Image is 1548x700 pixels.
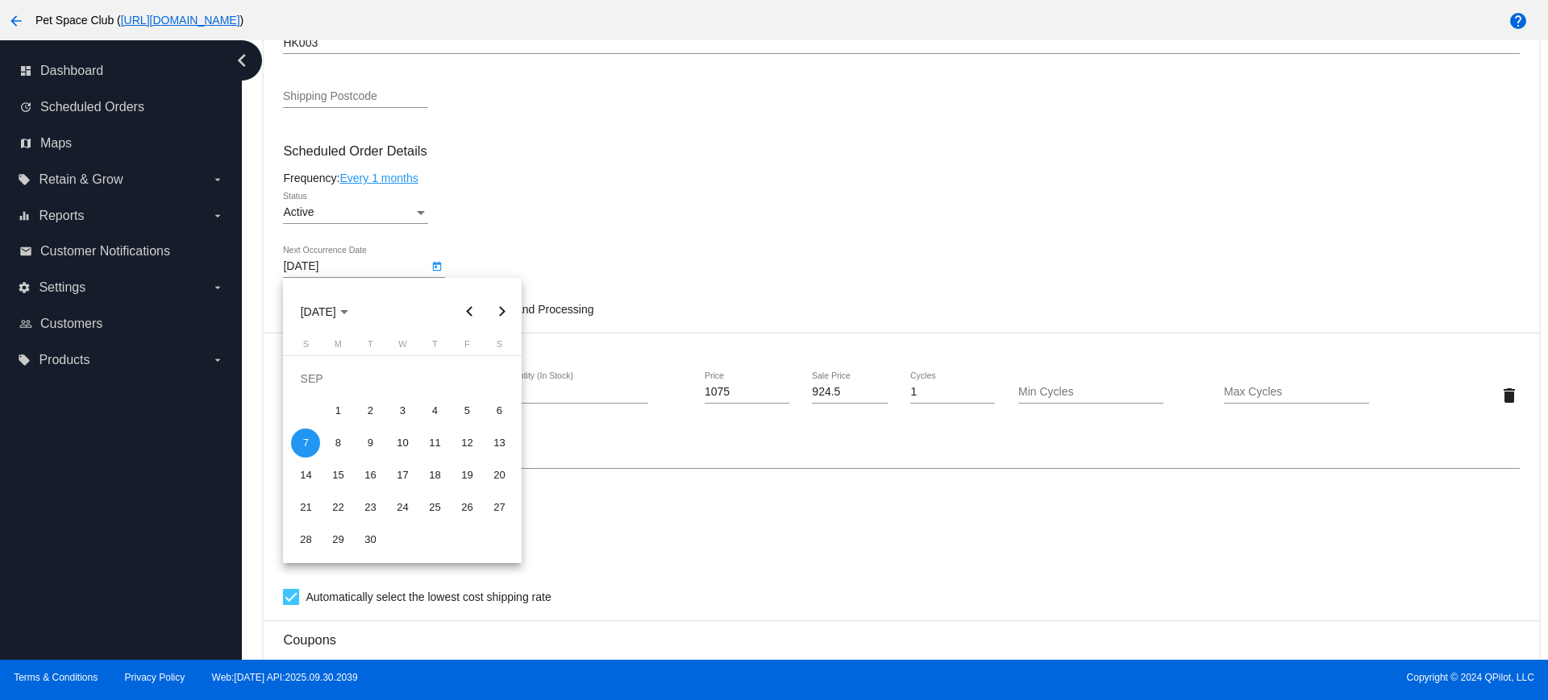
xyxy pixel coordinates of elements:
[291,525,320,554] div: 28
[322,459,354,491] td: September 15, 2025
[288,296,361,328] button: Choose month and year
[354,339,386,355] th: Tuesday
[289,427,322,459] td: September 7, 2025
[323,461,352,490] div: 15
[418,459,451,491] td: September 18, 2025
[356,429,385,458] div: 9
[418,339,451,355] th: Thursday
[323,396,352,425] div: 1
[483,395,515,427] td: September 6, 2025
[356,396,385,425] div: 2
[451,427,483,459] td: September 12, 2025
[420,429,449,458] div: 11
[418,427,451,459] td: September 11, 2025
[323,493,352,522] div: 22
[418,395,451,427] td: September 4, 2025
[452,429,481,458] div: 12
[388,461,417,490] div: 17
[420,493,449,522] div: 25
[420,461,449,490] div: 18
[453,296,485,328] button: Previous month
[322,524,354,556] td: September 29, 2025
[485,296,518,328] button: Next month
[289,362,515,395] td: SEP
[289,459,322,491] td: September 14, 2025
[386,491,418,524] td: September 24, 2025
[451,459,483,491] td: September 19, 2025
[354,459,386,491] td: September 16, 2025
[291,429,320,458] div: 7
[356,525,385,554] div: 30
[483,339,515,355] th: Saturday
[485,396,514,425] div: 6
[451,491,483,524] td: September 26, 2025
[485,493,514,522] div: 27
[483,491,515,524] td: September 27, 2025
[356,461,385,490] div: 16
[483,427,515,459] td: September 13, 2025
[386,339,418,355] th: Wednesday
[452,396,481,425] div: 5
[289,491,322,524] td: September 21, 2025
[388,429,417,458] div: 10
[485,429,514,458] div: 13
[451,395,483,427] td: September 5, 2025
[451,339,483,355] th: Friday
[388,396,417,425] div: 3
[354,395,386,427] td: September 2, 2025
[388,493,417,522] div: 24
[418,491,451,524] td: September 25, 2025
[386,427,418,459] td: September 10, 2025
[483,459,515,491] td: September 20, 2025
[452,493,481,522] div: 26
[452,461,481,490] div: 19
[386,395,418,427] td: September 3, 2025
[291,493,320,522] div: 21
[420,396,449,425] div: 4
[322,339,354,355] th: Monday
[323,429,352,458] div: 8
[322,491,354,524] td: September 22, 2025
[354,524,386,556] td: September 30, 2025
[354,427,386,459] td: September 9, 2025
[291,461,320,490] div: 14
[323,525,352,554] div: 29
[386,459,418,491] td: September 17, 2025
[289,339,322,355] th: Sunday
[485,461,514,490] div: 20
[289,524,322,556] td: September 28, 2025
[354,491,386,524] td: September 23, 2025
[301,305,348,318] span: [DATE]
[322,395,354,427] td: September 1, 2025
[356,493,385,522] div: 23
[322,427,354,459] td: September 8, 2025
